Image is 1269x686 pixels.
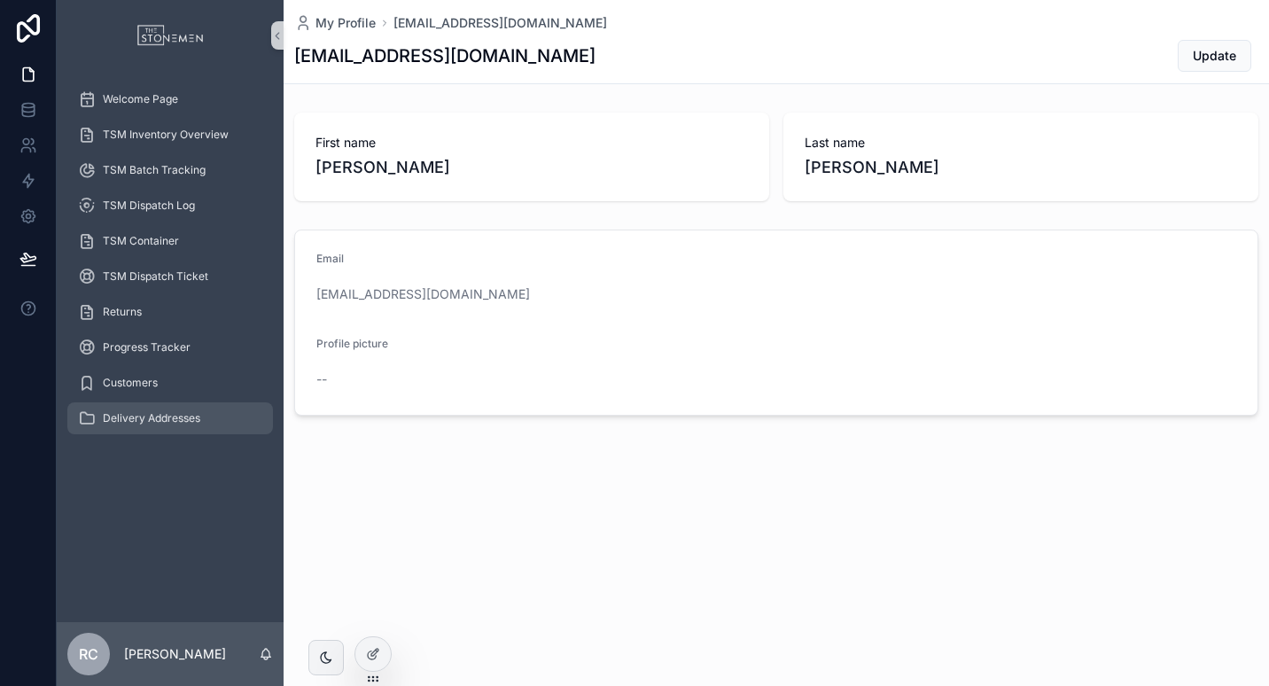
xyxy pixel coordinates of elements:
span: [PERSON_NAME] [805,155,1237,180]
a: Delivery Addresses [67,402,273,434]
a: TSM Dispatch Log [67,190,273,222]
div: scrollable content [57,71,284,457]
span: Returns [103,305,142,319]
a: [EMAIL_ADDRESS][DOMAIN_NAME] [316,285,530,303]
p: [PERSON_NAME] [124,645,226,663]
a: My Profile [294,14,376,32]
span: TSM Dispatch Ticket [103,269,208,284]
img: App logo [128,21,213,50]
span: First name [315,134,748,152]
span: TSM Container [103,234,179,248]
span: Progress Tracker [103,340,191,355]
span: Delivery Addresses [103,411,200,425]
span: -- [316,370,327,388]
a: TSM Container [67,225,273,257]
a: TSM Inventory Overview [67,119,273,151]
span: My Profile [315,14,376,32]
span: RC [79,643,98,665]
a: Returns [67,296,273,328]
span: [PERSON_NAME] [315,155,748,180]
span: Email [316,252,344,265]
span: Profile picture [316,337,388,350]
a: TSM Batch Tracking [67,154,273,186]
span: Last name [805,134,1237,152]
h1: [EMAIL_ADDRESS][DOMAIN_NAME] [294,43,596,68]
a: Progress Tracker [67,331,273,363]
a: Customers [67,367,273,399]
span: TSM Dispatch Log [103,199,195,213]
span: Welcome Page [103,92,178,106]
span: Update [1193,47,1236,65]
span: TSM Inventory Overview [103,128,229,142]
button: Update [1178,40,1251,72]
span: Customers [103,376,158,390]
a: TSM Dispatch Ticket [67,261,273,292]
span: TSM Batch Tracking [103,163,206,177]
a: Welcome Page [67,83,273,115]
a: [EMAIL_ADDRESS][DOMAIN_NAME] [393,14,607,32]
